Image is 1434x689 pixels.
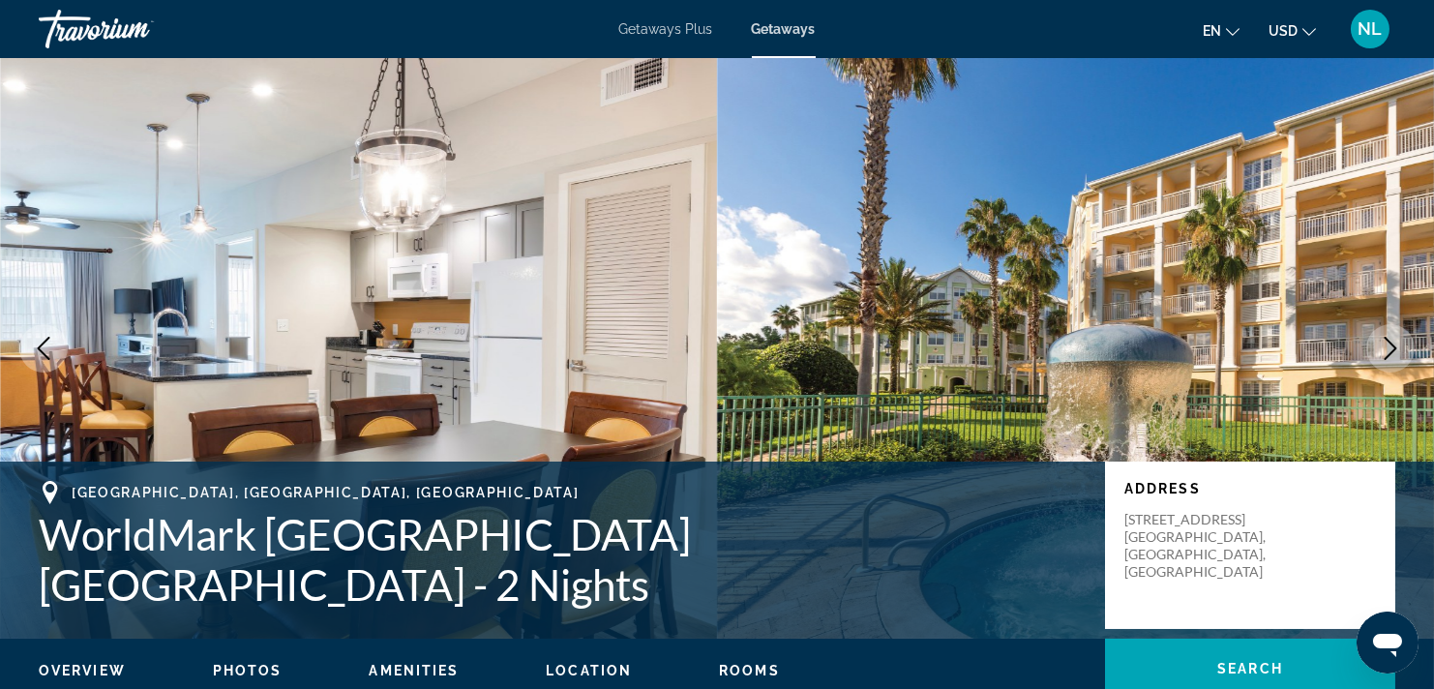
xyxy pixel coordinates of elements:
a: Getaways [752,21,816,37]
a: Travorium [39,4,232,54]
span: en [1203,23,1221,39]
h1: WorldMark [GEOGRAPHIC_DATA] [GEOGRAPHIC_DATA] - 2 Nights [39,509,1086,610]
button: Previous image [19,324,68,373]
button: Next image [1366,324,1415,373]
p: Address [1124,481,1376,496]
button: Change language [1203,16,1240,45]
span: Amenities [369,663,459,678]
span: [GEOGRAPHIC_DATA], [GEOGRAPHIC_DATA], [GEOGRAPHIC_DATA] [72,485,579,500]
span: Overview [39,663,126,678]
span: Rooms [719,663,780,678]
button: Rooms [719,662,780,679]
button: Overview [39,662,126,679]
button: Amenities [369,662,459,679]
button: Location [546,662,632,679]
p: [STREET_ADDRESS] [GEOGRAPHIC_DATA], [GEOGRAPHIC_DATA], [GEOGRAPHIC_DATA] [1124,511,1279,581]
button: Photos [213,662,283,679]
button: Change currency [1269,16,1316,45]
button: User Menu [1345,9,1395,49]
span: Photos [213,663,283,678]
span: USD [1269,23,1298,39]
span: Location [546,663,632,678]
a: Getaways Plus [619,21,713,37]
span: NL [1359,19,1383,39]
iframe: Button to launch messaging window [1357,612,1419,674]
span: Search [1217,661,1283,676]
